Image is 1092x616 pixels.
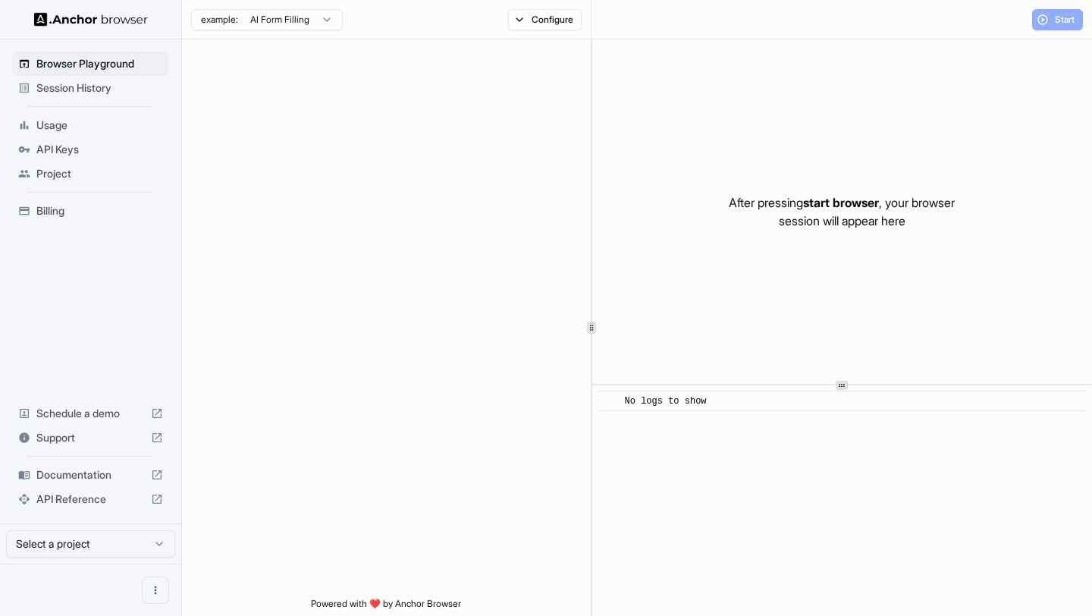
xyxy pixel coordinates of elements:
[803,195,879,210] span: start browser
[36,430,145,445] span: Support
[12,113,169,137] div: Usage
[34,12,148,27] img: Anchor Logo
[36,56,163,71] span: Browser Playground
[36,142,163,157] span: API Keys
[36,467,145,482] span: Documentation
[36,492,145,507] span: API Reference
[36,203,163,218] span: Billing
[311,598,461,616] span: Powered with ❤️ by Anchor Browser
[12,137,169,162] div: API Keys
[12,463,169,487] div: Documentation
[12,76,169,100] div: Session History
[12,52,169,76] div: Browser Playground
[508,9,582,30] button: Configure
[142,577,169,604] button: Open menu
[729,193,955,230] p: After pressing , your browser session will appear here
[625,396,707,407] span: No logs to show
[606,394,613,409] span: ​
[36,118,163,133] span: Usage
[36,406,145,421] span: Schedule a demo
[36,80,163,96] span: Session History
[12,426,169,450] div: Support
[12,487,169,511] div: API Reference
[201,14,238,26] span: example:
[12,401,169,426] div: Schedule a demo
[12,199,169,223] div: Billing
[12,162,169,186] div: Project
[36,166,163,181] span: Project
